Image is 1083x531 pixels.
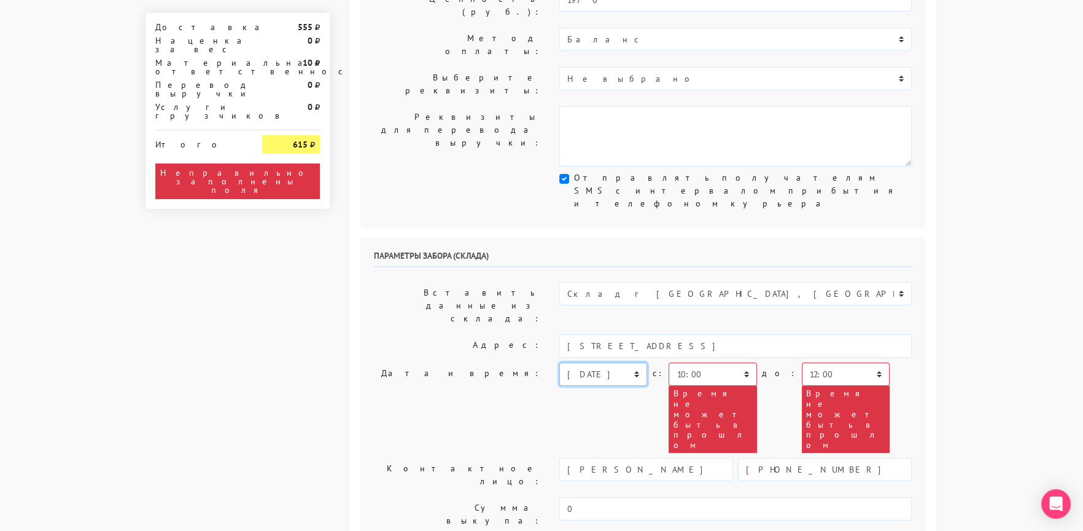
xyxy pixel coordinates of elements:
label: Отправлять получателям SMS с интервалом прибытия и телефоном курьера [574,171,912,210]
div: Итого [155,135,244,149]
strong: 555 [298,22,312,33]
strong: 0 [308,101,312,112]
label: Метод оплаты: [365,28,550,62]
div: Время не может быть в прошлом [802,386,890,453]
label: Выберите реквизиты: [365,67,550,101]
div: Наценка за вес [146,36,253,53]
label: до: [762,363,797,384]
div: Услуги грузчиков [146,103,253,120]
input: Телефон [738,458,912,481]
div: Доставка [146,23,253,31]
label: Вставить данные из склада: [365,282,550,329]
div: Материальная ответственность [146,58,253,76]
div: Время не может быть в прошлом [669,386,756,453]
label: c: [652,363,664,384]
strong: 615 [293,139,308,150]
label: Реквизиты для перевода выручки: [365,106,550,167]
div: Open Intercom Messenger [1041,489,1071,519]
div: Перевод выручки [146,81,253,98]
strong: 0 [308,79,312,90]
h6: Параметры забора (склада) [374,251,912,267]
label: Дата и время: [365,363,550,453]
input: Имя [559,458,733,481]
label: Контактное лицо: [365,458,550,492]
label: Адрес: [365,334,550,358]
strong: 0 [308,35,312,46]
div: Неправильно заполнены поля [155,163,320,199]
strong: 10 [303,57,312,68]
